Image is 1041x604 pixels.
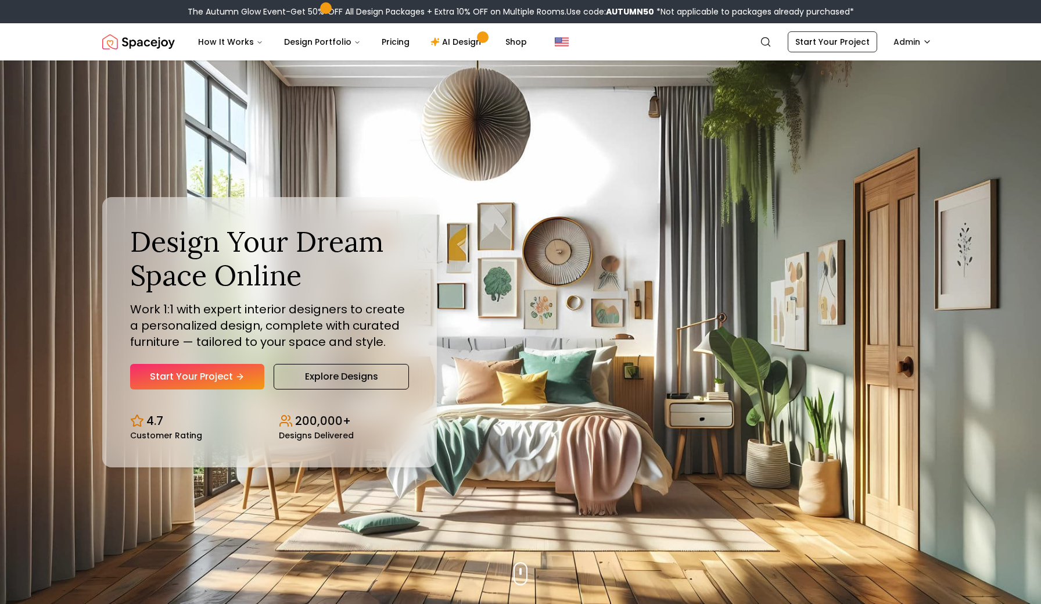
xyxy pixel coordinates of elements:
a: Shop [496,30,536,53]
a: Explore Designs [274,364,409,389]
p: Work 1:1 with expert interior designers to create a personalized design, complete with curated fu... [130,301,409,350]
button: Design Portfolio [275,30,370,53]
p: 4.7 [146,413,163,429]
img: Spacejoy Logo [102,30,175,53]
div: Design stats [130,403,409,439]
a: Start Your Project [788,31,877,52]
a: Start Your Project [130,364,264,389]
button: How It Works [189,30,272,53]
b: AUTUMN50 [606,6,654,17]
a: Spacejoy [102,30,175,53]
small: Customer Rating [130,431,202,439]
button: Admin [886,31,939,52]
a: Pricing [372,30,419,53]
img: United States [555,35,569,49]
h1: Design Your Dream Space Online [130,225,409,292]
small: Designs Delivered [279,431,354,439]
nav: Global [102,23,939,60]
span: *Not applicable to packages already purchased* [654,6,854,17]
a: AI Design [421,30,494,53]
span: Use code: [566,6,654,17]
div: The Autumn Glow Event-Get 50% OFF All Design Packages + Extra 10% OFF on Multiple Rooms. [188,6,854,17]
nav: Main [189,30,536,53]
p: 200,000+ [295,413,351,429]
